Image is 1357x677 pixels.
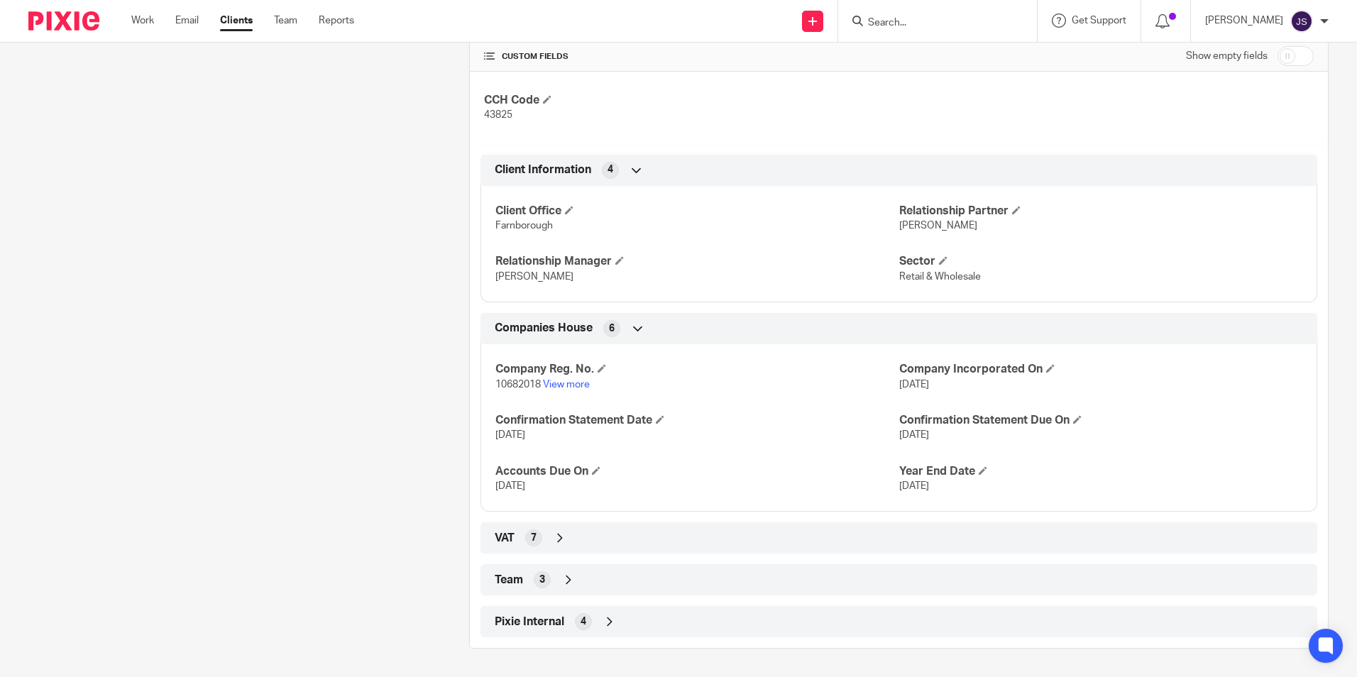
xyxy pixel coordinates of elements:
[899,272,981,282] span: Retail & Wholesale
[899,413,1302,428] h4: Confirmation Statement Due On
[899,221,977,231] span: [PERSON_NAME]
[543,380,590,390] a: View more
[495,221,553,231] span: Farnborough
[581,615,586,629] span: 4
[1290,10,1313,33] img: svg%3E
[495,254,899,269] h4: Relationship Manager
[495,430,525,440] span: [DATE]
[495,615,564,629] span: Pixie Internal
[531,531,537,545] span: 7
[495,321,593,336] span: Companies House
[539,573,545,587] span: 3
[131,13,154,28] a: Work
[495,163,591,177] span: Client Information
[484,93,899,108] h4: CCH Code
[899,362,1302,377] h4: Company Incorporated On
[319,13,354,28] a: Reports
[495,272,573,282] span: [PERSON_NAME]
[175,13,199,28] a: Email
[899,204,1302,219] h4: Relationship Partner
[484,51,899,62] h4: CUSTOM FIELDS
[608,163,613,177] span: 4
[495,464,899,479] h4: Accounts Due On
[495,362,899,377] h4: Company Reg. No.
[495,481,525,491] span: [DATE]
[899,430,929,440] span: [DATE]
[609,321,615,336] span: 6
[495,531,515,546] span: VAT
[495,573,523,588] span: Team
[867,17,994,30] input: Search
[220,13,253,28] a: Clients
[899,464,1302,479] h4: Year End Date
[1205,13,1283,28] p: [PERSON_NAME]
[495,380,541,390] span: 10682018
[495,204,899,219] h4: Client Office
[484,110,512,120] span: 43825
[1186,49,1268,63] label: Show empty fields
[1072,16,1126,26] span: Get Support
[899,254,1302,269] h4: Sector
[495,413,899,428] h4: Confirmation Statement Date
[899,380,929,390] span: [DATE]
[28,11,99,31] img: Pixie
[899,481,929,491] span: [DATE]
[274,13,297,28] a: Team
